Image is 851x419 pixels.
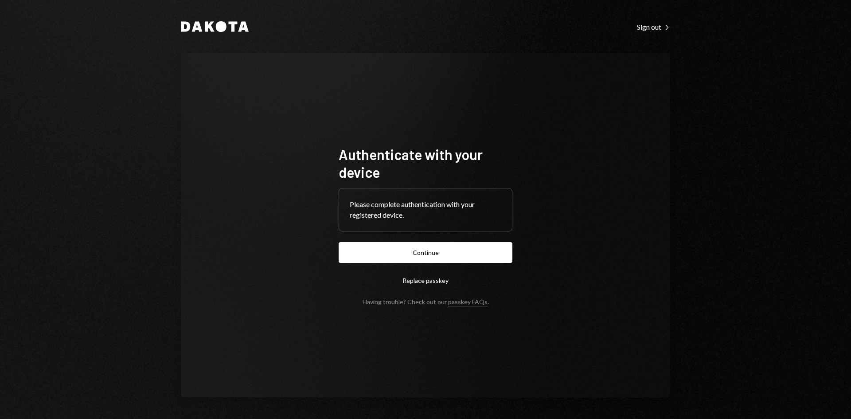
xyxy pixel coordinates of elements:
[339,242,512,263] button: Continue
[339,145,512,181] h1: Authenticate with your device
[339,270,512,291] button: Replace passkey
[350,199,501,220] div: Please complete authentication with your registered device.
[637,22,670,31] a: Sign out
[637,23,670,31] div: Sign out
[363,298,489,305] div: Having trouble? Check out our .
[448,298,488,306] a: passkey FAQs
